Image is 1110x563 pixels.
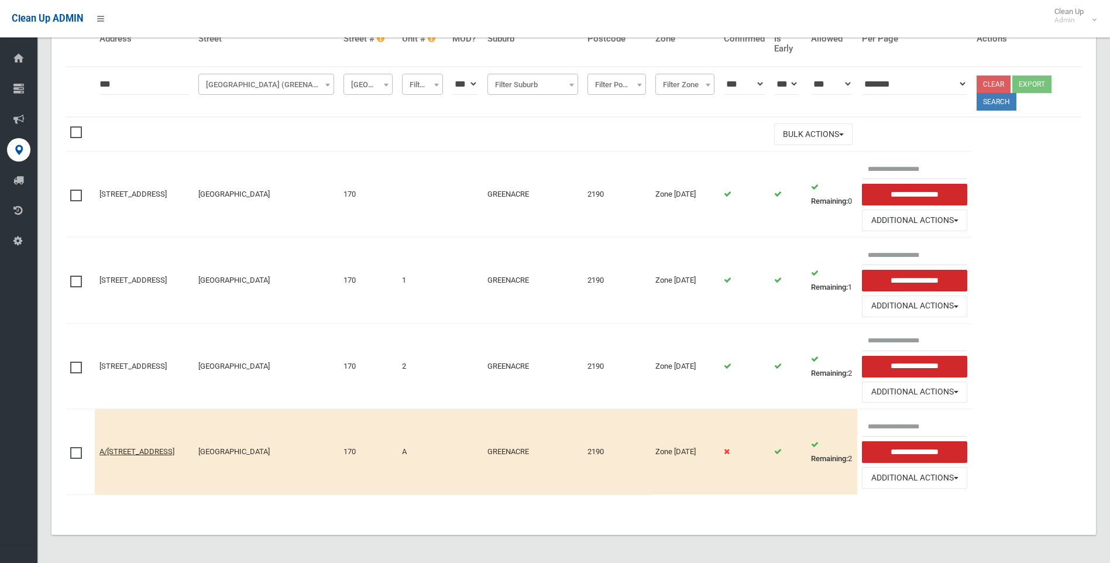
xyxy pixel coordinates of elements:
button: Additional Actions [862,296,967,317]
td: 170 [339,409,397,495]
h4: Address [99,34,189,44]
strong: Remaining: [811,454,848,463]
span: Filter Unit # [402,74,443,95]
h4: Allowed [811,34,853,44]
td: 1 [397,238,448,324]
span: Filter Postcode [590,77,643,93]
td: 1 [806,238,857,324]
td: [GEOGRAPHIC_DATA] [194,323,338,409]
span: Filter Unit # [405,77,440,93]
td: 170 [339,323,397,409]
button: Search [977,93,1016,111]
td: GREENACRE [483,152,583,238]
button: Additional Actions [862,210,967,231]
a: [STREET_ADDRESS] [99,362,167,370]
a: Clear [977,75,1011,93]
td: 2 [397,323,448,409]
button: Additional Actions [862,467,967,489]
td: 2 [806,323,857,409]
h4: Actions [977,34,1077,44]
span: Filter Suburb [490,77,575,93]
td: 0 [806,152,857,238]
button: Export [1012,75,1051,93]
span: Filter Postcode [587,74,646,95]
td: 2 [806,409,857,495]
span: Clean Up [1049,7,1095,25]
td: 2190 [583,323,651,409]
td: [GEOGRAPHIC_DATA] [194,409,338,495]
small: Admin [1054,16,1084,25]
button: Additional Actions [862,382,967,403]
td: GREENACRE [483,409,583,495]
h4: Is Early [774,34,802,53]
span: Filter Suburb [487,74,578,95]
td: Zone [DATE] [651,152,719,238]
td: [GEOGRAPHIC_DATA] [194,238,338,324]
td: GREENACRE [483,323,583,409]
span: Clean Up ADMIN [12,13,83,24]
a: [STREET_ADDRESS] [99,190,167,198]
span: Filter Zone [655,74,714,95]
span: Filter Street # [346,77,390,93]
td: GREENACRE [483,238,583,324]
td: Zone [DATE] [651,409,719,495]
h4: Confirmed [724,34,765,44]
td: 170 [339,152,397,238]
h4: Street [198,34,334,44]
strong: Remaining: [811,197,848,205]
span: Boronia Road (GREENACRE) [201,77,331,93]
span: Filter Street # [343,74,393,95]
td: 2190 [583,238,651,324]
span: Filter Zone [658,77,712,93]
td: 2190 [583,409,651,495]
strong: Remaining: [811,369,848,377]
h4: Street # [343,34,393,44]
span: Boronia Road (GREENACRE) [198,74,334,95]
td: A [397,409,448,495]
button: Bulk Actions [774,123,853,145]
h4: Zone [655,34,714,44]
td: 170 [339,238,397,324]
td: Zone [DATE] [651,323,719,409]
a: A/[STREET_ADDRESS] [99,447,174,456]
h4: Suburb [487,34,578,44]
td: 2190 [583,152,651,238]
td: [GEOGRAPHIC_DATA] [194,152,338,238]
strong: Remaining: [811,283,848,291]
td: Zone [DATE] [651,238,719,324]
h4: Per Page [862,34,967,44]
h4: MUD? [452,34,478,44]
a: [STREET_ADDRESS] [99,276,167,284]
h4: Postcode [587,34,646,44]
h4: Unit # [402,34,443,44]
